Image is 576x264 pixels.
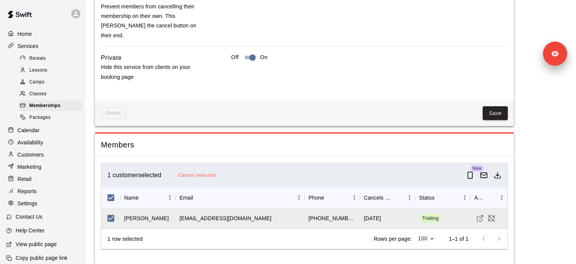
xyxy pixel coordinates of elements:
[18,101,83,111] div: Memberships
[324,192,335,203] button: Sort
[16,213,43,221] p: Contact Us
[18,77,86,88] a: Camps
[293,192,305,203] button: Menu
[470,165,484,172] span: New
[470,187,507,208] div: Actions
[305,187,360,208] div: Phone
[176,170,218,181] button: Cancel selection
[193,192,204,203] button: Sort
[474,213,486,224] a: Visit customer profile
[463,168,477,182] button: Send push notification
[18,30,32,38] p: Home
[309,214,356,222] div: +16048489771
[18,126,40,134] p: Calendar
[16,227,45,234] p: Help Center
[107,235,142,243] div: 1 row selected
[449,235,469,243] p: 1–1 of 1
[101,2,207,40] p: Prevent members from cancelling their membership on their own. This [PERSON_NAME] the cancel butt...
[16,240,57,248] p: View public page
[6,186,80,197] a: Reports
[6,198,80,209] a: Settings
[486,213,497,224] button: Cancel Membership
[120,187,176,208] div: Name
[29,90,46,98] span: Classes
[18,112,83,123] div: Packages
[18,175,32,183] p: Retail
[101,53,122,63] h6: Private
[18,89,83,99] div: Classes
[6,40,80,52] a: Services
[18,100,86,112] a: Memberships
[6,173,80,185] a: Retail
[29,67,48,74] span: Lessons
[364,214,381,222] div: March 30 2026
[6,161,80,173] a: Marketing
[18,112,86,124] a: Packages
[179,187,193,208] div: Email
[415,233,437,244] div: 100
[483,106,508,120] button: Save
[231,53,239,61] p: Off
[18,163,42,171] p: Marketing
[18,53,86,64] a: Rentals
[349,192,360,203] button: Menu
[101,107,125,119] span: This membership cannot be deleted since it still has members
[18,42,38,50] p: Services
[18,64,86,76] a: Lessons
[107,170,463,181] div: 1 customer selected
[18,139,43,146] p: Availability
[404,192,415,203] button: Menu
[29,78,45,86] span: Camps
[496,192,507,203] button: Menu
[6,125,80,136] a: Calendar
[485,192,496,203] button: Sort
[29,102,61,110] span: Memberships
[139,192,149,203] button: Sort
[419,215,442,222] span: Trialing
[124,187,139,208] div: Name
[491,168,504,182] button: Download as csv
[374,235,412,243] p: Rows per page:
[435,192,445,203] button: Sort
[474,187,485,208] div: Actions
[16,254,67,262] p: Copy public page link
[18,53,83,64] div: Rentals
[101,62,207,82] p: Hide this service from clients on your booking page
[6,137,80,148] a: Availability
[18,151,44,158] p: Customers
[176,187,305,208] div: Email
[477,168,491,182] button: Email customers
[164,192,176,203] button: Menu
[6,28,80,40] a: Home
[179,214,271,222] div: cameronhunter0309@gmail.com
[18,65,83,76] div: Lessons
[260,53,268,61] p: On
[364,187,393,208] div: Cancels Date
[18,77,83,88] div: Camps
[29,55,46,62] span: Rentals
[393,192,404,203] button: Sort
[18,200,37,207] p: Settings
[18,88,86,100] a: Classes
[29,114,51,122] span: Packages
[101,140,508,150] span: Members
[18,187,37,195] p: Reports
[360,187,415,208] div: Cancels Date
[415,187,470,208] div: Status
[6,149,80,160] a: Customers
[309,187,324,208] div: Phone
[459,192,470,203] button: Menu
[419,187,435,208] div: Status
[124,214,169,222] div: Cameron Hunter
